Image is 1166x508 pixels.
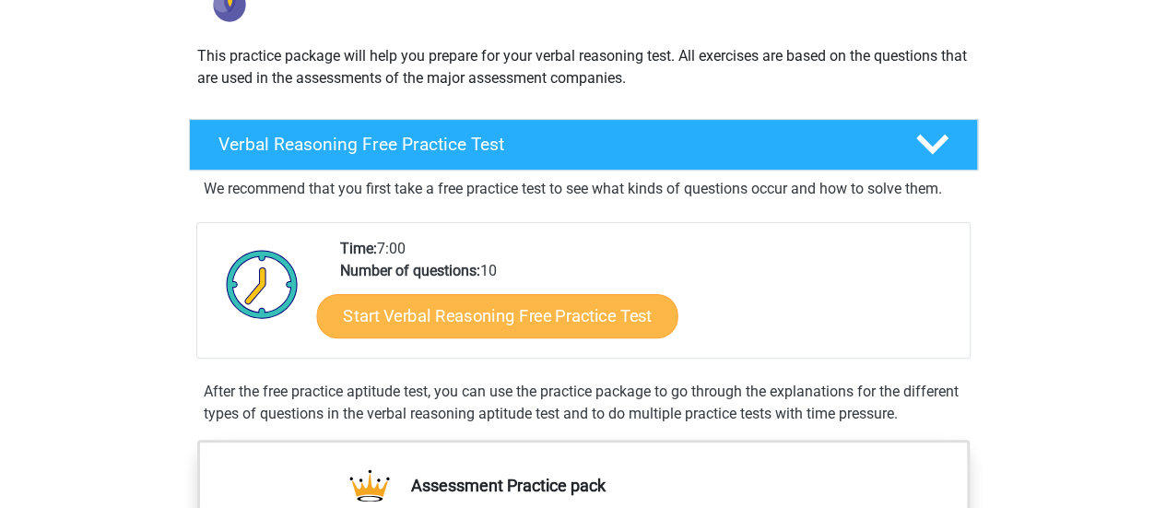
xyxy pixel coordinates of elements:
[197,45,970,89] p: This practice package will help you prepare for your verbal reasoning test. All exercises are bas...
[316,294,677,338] a: Start Verbal Reasoning Free Practice Test
[204,178,963,200] p: We recommend that you first take a free practice test to see what kinds of questions occur and ho...
[340,262,480,279] b: Number of questions:
[326,238,969,358] div: 7:00 10
[216,238,309,330] img: Clock
[182,119,985,171] a: Verbal Reasoning Free Practice Test
[218,134,886,155] h4: Verbal Reasoning Free Practice Test
[340,240,377,257] b: Time:
[196,381,971,425] div: After the free practice aptitude test, you can use the practice package to go through the explana...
